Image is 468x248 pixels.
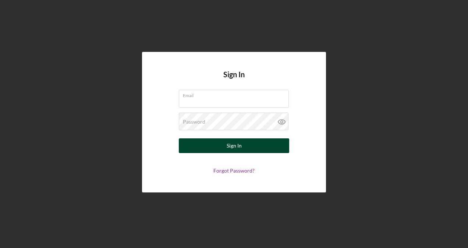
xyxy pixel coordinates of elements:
label: Password [183,119,205,125]
div: Sign In [227,138,242,153]
h4: Sign In [223,70,245,90]
label: Email [183,90,289,98]
a: Forgot Password? [213,167,255,174]
button: Sign In [179,138,289,153]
